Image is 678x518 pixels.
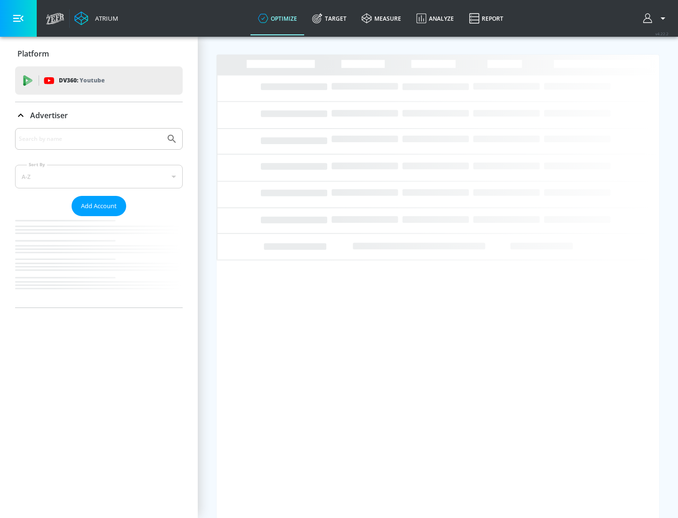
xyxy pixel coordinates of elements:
[655,31,669,36] span: v 4.22.2
[15,165,183,188] div: A-Z
[250,1,305,35] a: optimize
[17,49,49,59] p: Platform
[305,1,354,35] a: Target
[27,162,47,168] label: Sort By
[15,216,183,308] nav: list of Advertiser
[19,133,161,145] input: Search by name
[461,1,511,35] a: Report
[72,196,126,216] button: Add Account
[15,66,183,95] div: DV360: Youtube
[354,1,409,35] a: measure
[409,1,461,35] a: Analyze
[30,110,68,121] p: Advertiser
[80,75,105,85] p: Youtube
[15,102,183,129] div: Advertiser
[59,75,105,86] p: DV360:
[81,201,117,211] span: Add Account
[15,128,183,308] div: Advertiser
[74,11,118,25] a: Atrium
[91,14,118,23] div: Atrium
[15,40,183,67] div: Platform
